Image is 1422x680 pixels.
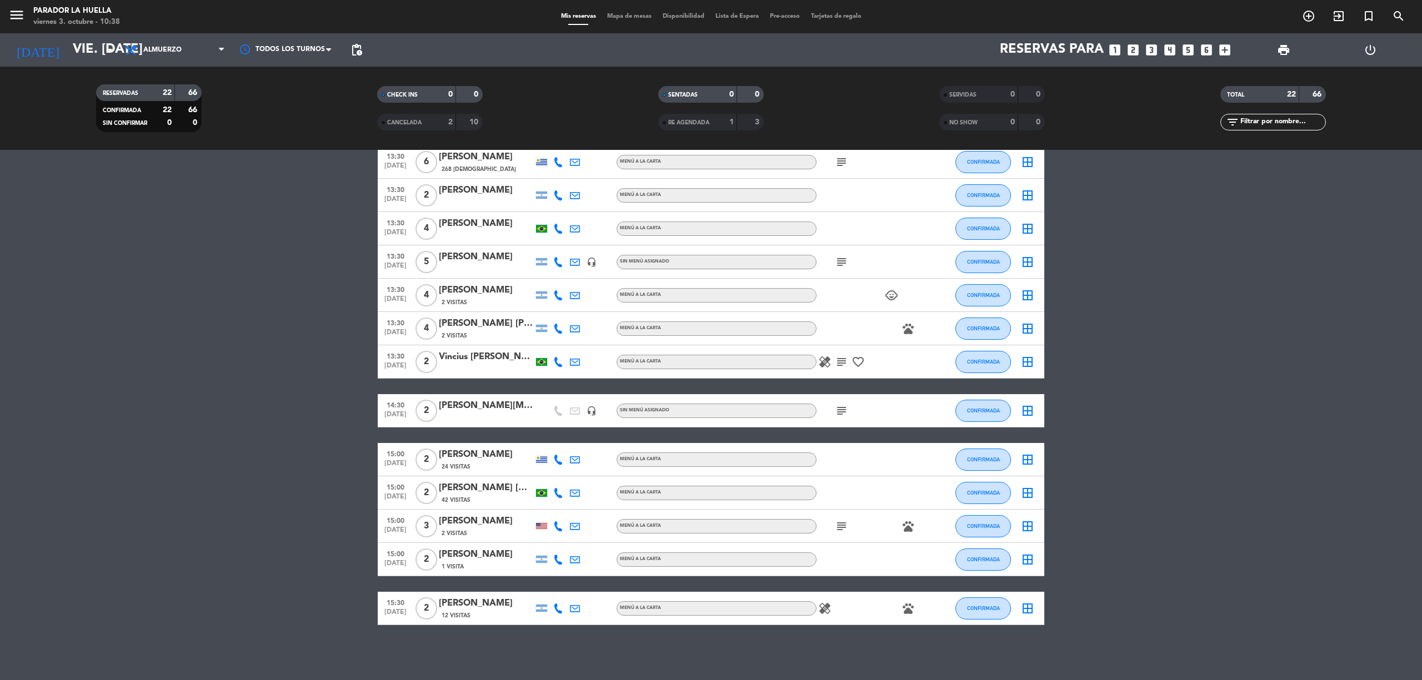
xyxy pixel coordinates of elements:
i: menu [8,7,25,23]
span: CONFIRMADA [967,359,1000,365]
strong: 0 [167,119,172,127]
strong: 1 [729,118,734,126]
span: TOTAL [1227,92,1244,98]
div: [PERSON_NAME] [439,283,533,298]
strong: 0 [1036,90,1043,98]
span: CONFIRMADA [103,108,141,113]
div: [PERSON_NAME] [PERSON_NAME] [439,316,533,331]
span: [DATE] [382,493,409,506]
strong: 0 [474,90,480,98]
div: LOG OUT [1327,33,1414,67]
span: [DATE] [382,195,409,208]
span: 2 [415,482,437,504]
i: border_all [1021,553,1034,566]
div: [PERSON_NAME] [439,183,533,198]
span: 268 [DEMOGRAPHIC_DATA] [442,165,516,174]
i: pets [902,520,915,533]
span: CANCELADA [387,120,422,125]
strong: 0 [1036,118,1043,126]
span: CONFIRMADA [967,325,1000,331]
div: viernes 3. octubre - 10:38 [33,17,120,28]
div: [PERSON_NAME] [MEDICAL_DATA][PERSON_NAME] [PERSON_NAME] [439,481,533,495]
i: looks_two [1126,43,1140,57]
i: border_all [1021,255,1034,269]
i: [DATE] [8,38,67,62]
span: 15:00 [382,547,409,560]
i: headset_mic [587,257,597,267]
span: 13:30 [382,149,409,162]
span: MENÚ A LA CARTA [620,606,661,610]
span: Sin menú asignado [620,259,669,264]
span: 3 [415,515,437,537]
span: 2 Visitas [442,529,467,538]
strong: 66 [1313,90,1324,98]
span: [DATE] [382,411,409,424]
span: [DATE] [382,162,409,175]
div: [PERSON_NAME] [439,150,533,164]
span: SIN CONFIRMAR [103,120,147,126]
span: 15:00 [382,447,409,460]
span: NO SHOW [949,120,978,125]
strong: 0 [1010,90,1015,98]
i: healing [818,602,832,615]
span: Lista de Espera [710,13,764,19]
span: 2 Visitas [442,331,467,340]
span: CHECK INS [387,92,418,98]
span: 2 [415,184,437,206]
span: [DATE] [382,262,409,275]
div: [PERSON_NAME] [439,596,533,611]
span: 2 [415,400,437,422]
i: favorite_border [852,355,865,369]
span: 13:30 [382,249,409,262]
i: healing [818,355,832,369]
span: print [1277,43,1290,57]
span: 2 [415,548,437,571]
i: border_all [1021,189,1034,202]
i: looks_3 [1144,43,1159,57]
span: CONFIRMADA [967,523,1000,529]
strong: 66 [188,106,199,114]
span: 24 Visitas [442,462,470,471]
span: 2 [415,597,437,619]
i: filter_list [1226,115,1239,129]
span: 14:30 [382,398,409,411]
span: 2 Visitas [442,298,467,307]
span: 5 [415,251,437,273]
strong: 2 [448,118,453,126]
i: border_all [1021,355,1034,369]
i: pets [902,602,915,615]
span: MENÚ A LA CARTA [620,193,661,197]
i: add_circle_outline [1302,9,1315,23]
span: [DATE] [382,295,409,308]
span: 15:00 [382,513,409,526]
span: MENÚ A LA CARTA [620,557,661,561]
span: [DATE] [382,460,409,472]
span: Tarjetas de regalo [805,13,867,19]
i: subject [835,404,848,417]
span: [DATE] [382,560,409,572]
div: [PERSON_NAME] [439,216,533,231]
div: Vincius [PERSON_NAME] [439,350,533,364]
strong: 0 [448,90,453,98]
span: MENÚ A LA CARTA [620,226,661,230]
span: 2 [415,449,437,471]
span: CONFIRMADA [967,490,1000,496]
span: 13:30 [382,349,409,362]
div: [PERSON_NAME] [439,447,533,462]
i: border_all [1021,602,1034,615]
i: subject [835,355,848,369]
span: 1 Visita [442,562,464,571]
span: CONFIRMADA [967,407,1000,414]
i: child_care [885,289,898,302]
span: MENÚ A LA CARTA [620,159,661,164]
strong: 0 [1010,118,1015,126]
i: search [1392,9,1405,23]
span: 6 [415,151,437,173]
div: [PERSON_NAME][MEDICAL_DATA] [439,399,533,413]
span: 42 Visitas [442,496,470,505]
strong: 66 [188,89,199,97]
i: looks_one [1108,43,1122,57]
span: MENÚ A LA CARTA [620,359,661,364]
span: 13:30 [382,183,409,195]
strong: 3 [755,118,762,126]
